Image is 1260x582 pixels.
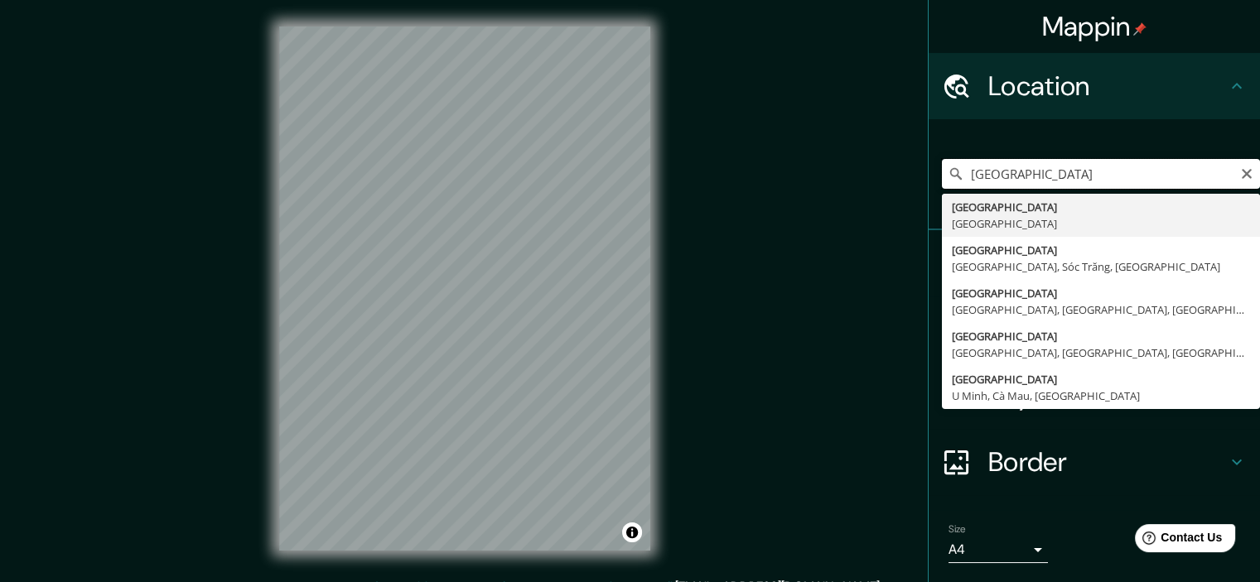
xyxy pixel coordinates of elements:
[952,387,1250,404] div: U Minh, Cà Mau, [GEOGRAPHIC_DATA]
[1042,10,1147,43] h4: Mappin
[952,285,1250,301] div: [GEOGRAPHIC_DATA]
[952,258,1250,275] div: [GEOGRAPHIC_DATA], Sóc Trăng, [GEOGRAPHIC_DATA]
[279,26,650,551] canvas: Map
[952,371,1250,387] div: [GEOGRAPHIC_DATA]
[1240,165,1253,180] button: Clear
[1133,22,1147,36] img: pin-icon.png
[952,301,1250,318] div: [GEOGRAPHIC_DATA], [GEOGRAPHIC_DATA], [GEOGRAPHIC_DATA]
[988,70,1227,103] h4: Location
[949,522,966,536] label: Size
[929,230,1260,296] div: Pins
[952,242,1250,258] div: [GEOGRAPHIC_DATA]
[952,199,1250,215] div: [GEOGRAPHIC_DATA]
[988,379,1227,412] h4: Layout
[952,344,1250,361] div: [GEOGRAPHIC_DATA], [GEOGRAPHIC_DATA], [GEOGRAPHIC_DATA]
[952,215,1250,232] div: [GEOGRAPHIC_DATA]
[929,363,1260,429] div: Layout
[929,296,1260,363] div: Style
[988,445,1227,479] h4: Border
[929,53,1260,119] div: Location
[949,536,1048,563] div: A4
[622,522,642,542] button: Toggle attribution
[929,429,1260,495] div: Border
[952,328,1250,344] div: [GEOGRAPHIC_DATA]
[942,159,1260,189] input: Pick your city or area
[1113,517,1242,564] iframe: Help widget launcher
